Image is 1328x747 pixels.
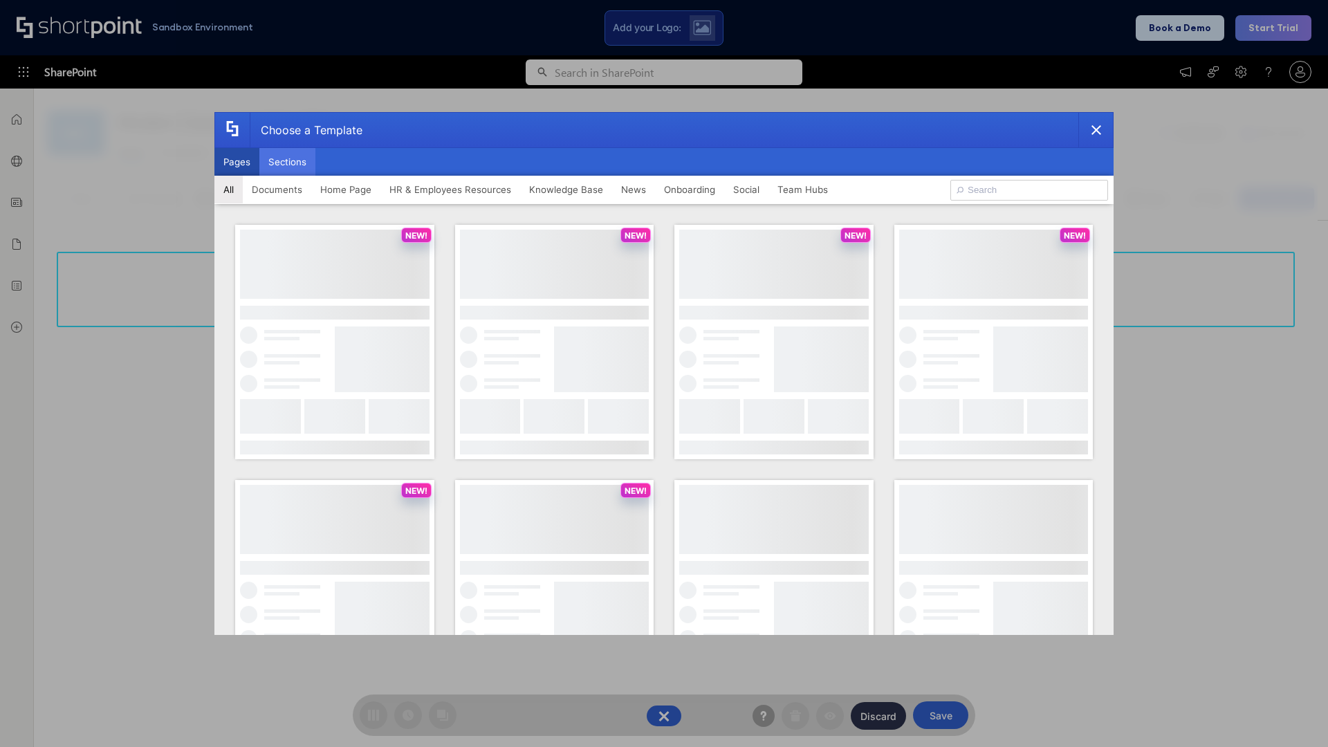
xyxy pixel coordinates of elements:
[625,230,647,241] p: NEW!
[950,180,1108,201] input: Search
[214,112,1114,635] div: template selector
[1064,230,1086,241] p: NEW!
[655,176,724,203] button: Onboarding
[724,176,768,203] button: Social
[311,176,380,203] button: Home Page
[405,230,427,241] p: NEW!
[214,148,259,176] button: Pages
[243,176,311,203] button: Documents
[214,176,243,203] button: All
[520,176,612,203] button: Knowledge Base
[405,486,427,496] p: NEW!
[250,113,362,147] div: Choose a Template
[768,176,837,203] button: Team Hubs
[612,176,655,203] button: News
[625,486,647,496] p: NEW!
[259,148,315,176] button: Sections
[845,230,867,241] p: NEW!
[380,176,520,203] button: HR & Employees Resources
[1079,587,1328,747] iframe: Chat Widget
